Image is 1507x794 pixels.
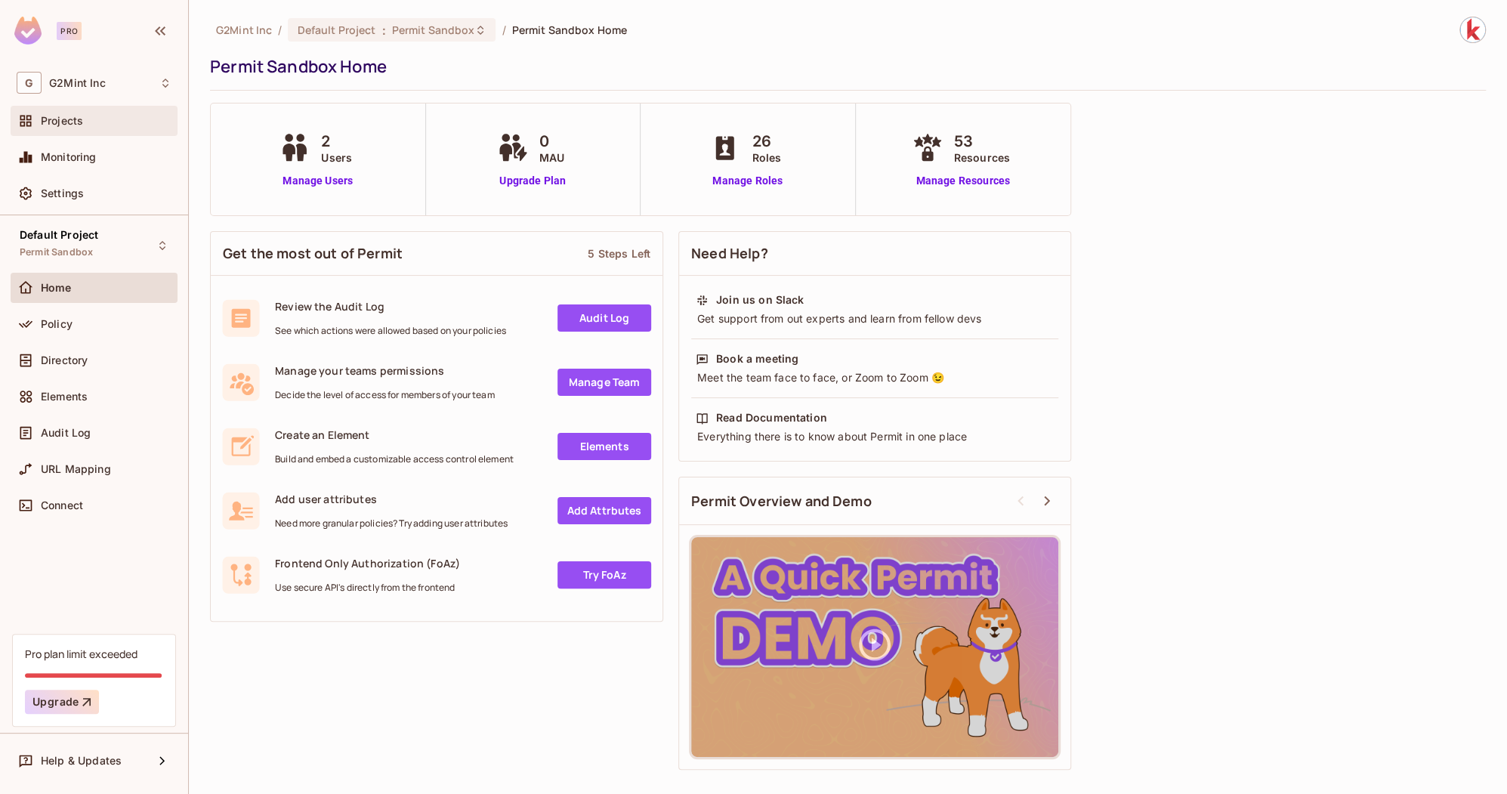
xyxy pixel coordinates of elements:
a: Upgrade Plan [494,173,572,189]
span: Use secure API's directly from the frontend [275,582,460,594]
span: 53 [954,130,1010,153]
span: Create an Element [275,428,514,442]
span: Permit Overview and Demo [691,492,872,511]
span: Need Help? [691,244,768,263]
span: Get the most out of Permit [223,244,403,263]
span: Add user attributes [275,492,508,506]
span: URL Mapping [41,463,111,475]
div: Book a meeting [716,351,798,366]
a: Manage Team [557,369,651,396]
span: Projects [41,115,83,127]
span: Resources [954,150,1010,165]
span: Home [41,282,72,294]
span: : [381,24,386,36]
li: / [278,23,282,37]
span: Need more granular policies? Try adding user attributes [275,517,508,530]
img: SReyMgAAAABJRU5ErkJggg== [14,17,42,45]
div: Join us on Slack [716,292,804,307]
span: the active workspace [216,23,272,37]
span: Workspace: G2Mint Inc [49,77,106,89]
div: Pro plan limit exceeded [25,647,137,661]
span: Review the Audit Log [275,299,506,314]
div: Everything there is to know about Permit in one place [696,429,1054,444]
span: Default Project [20,229,98,241]
a: Try FoAz [557,561,651,589]
span: Default Project [297,23,375,37]
li: / [502,23,505,37]
a: Elements [557,433,651,460]
span: Manage your teams permissions [275,363,495,378]
div: 5 Steps Left [588,246,650,261]
span: Settings [41,187,84,199]
span: Permit Sandbox [392,23,475,37]
div: Permit Sandbox Home [210,55,1478,78]
span: Roles [752,150,781,165]
span: 26 [752,130,781,153]
span: Audit Log [41,427,91,439]
a: Add Attrbutes [557,497,651,524]
span: Build and embed a customizable access control element [275,453,514,465]
span: Elements [41,391,88,403]
span: Permit Sandbox Home [512,23,628,37]
span: Frontend Only Authorization (FoAz) [275,556,460,570]
div: Get support from out experts and learn from fellow devs [696,311,1054,326]
span: G [17,72,42,94]
span: See which actions were allowed based on your policies [275,325,506,337]
span: Directory [41,354,88,366]
span: Users [321,150,352,165]
span: 0 [539,130,564,153]
span: Help & Updates [41,755,122,767]
span: Connect [41,499,83,511]
a: Manage Resources [909,173,1018,189]
span: 2 [321,130,352,153]
div: Meet the team face to face, or Zoom to Zoom 😉 [696,370,1054,385]
a: Audit Log [557,304,651,332]
img: Klajdi Zmalaj [1460,17,1485,42]
div: Read Documentation [716,410,827,425]
span: Decide the level of access for members of your team [275,389,495,401]
button: Upgrade [25,690,99,714]
span: MAU [539,150,564,165]
a: Manage Users [276,173,360,189]
span: Monitoring [41,151,97,163]
span: Policy [41,318,73,330]
span: Permit Sandbox [20,246,93,258]
a: Manage Roles [706,173,789,189]
div: Pro [57,22,82,40]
